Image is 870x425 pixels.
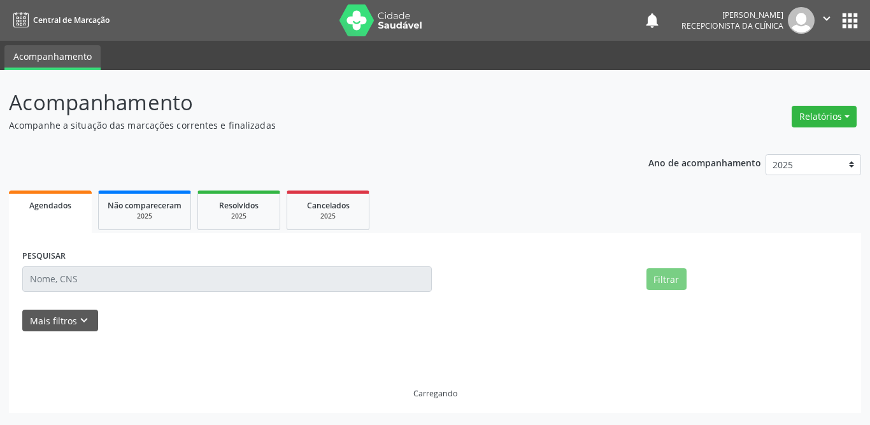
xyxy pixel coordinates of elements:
span: Recepcionista da clínica [681,20,783,31]
button: apps [839,10,861,32]
div: 2025 [108,212,182,221]
p: Acompanhamento [9,87,606,119]
i:  [820,11,834,25]
button: Filtrar [646,268,687,290]
span: Não compareceram [108,200,182,211]
button:  [815,7,839,34]
img: img [788,7,815,34]
label: PESQUISAR [22,247,66,266]
div: 2025 [207,212,271,221]
div: [PERSON_NAME] [681,10,783,20]
p: Ano de acompanhamento [648,154,761,170]
span: Cancelados [307,200,350,211]
a: Acompanhamento [4,45,101,70]
a: Central de Marcação [9,10,110,31]
span: Resolvidos [219,200,259,211]
button: Mais filtroskeyboard_arrow_down [22,310,98,332]
span: Central de Marcação [33,15,110,25]
p: Acompanhe a situação das marcações correntes e finalizadas [9,119,606,132]
div: Carregando [413,388,457,399]
button: notifications [643,11,661,29]
span: Agendados [29,200,71,211]
div: 2025 [296,212,360,221]
button: Relatórios [792,106,857,127]
i: keyboard_arrow_down [77,313,91,328]
input: Nome, CNS [22,266,432,292]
